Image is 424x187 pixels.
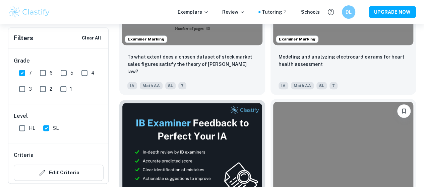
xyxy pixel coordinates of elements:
[178,82,186,89] span: 7
[14,165,104,181] button: Edit Criteria
[127,53,257,75] p: To what extent does a chosen dataset of stock market sales figures satisfy the theory of Benford’...
[397,104,411,118] button: Bookmark
[53,124,59,132] span: SL
[276,36,318,42] span: Examiner Marking
[14,151,34,159] h6: Criteria
[342,5,355,19] button: DL
[127,82,137,89] span: IA
[80,33,103,43] button: Clear All
[14,33,33,43] h6: Filters
[329,82,338,89] span: 7
[262,8,288,16] a: Tutoring
[70,85,72,93] span: 1
[14,112,104,120] h6: Level
[222,8,245,16] p: Review
[29,69,32,77] span: 7
[165,82,176,89] span: SL
[325,6,337,18] button: Help and Feedback
[369,6,416,18] button: UPGRADE NOW
[345,8,353,16] h6: DL
[50,69,53,77] span: 6
[70,69,73,77] span: 5
[316,82,327,89] span: SL
[8,5,51,19] img: Clastify logo
[279,82,288,89] span: IA
[301,8,320,16] a: Schools
[14,57,104,65] h6: Grade
[140,82,163,89] span: Math AA
[125,36,167,42] span: Examiner Marking
[178,8,209,16] p: Exemplars
[50,85,52,93] span: 2
[29,85,32,93] span: 3
[29,124,35,132] span: HL
[291,82,314,89] span: Math AA
[279,53,408,68] p: Modeling and analyzing electrocardiograms for heart health assessment
[91,69,95,77] span: 4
